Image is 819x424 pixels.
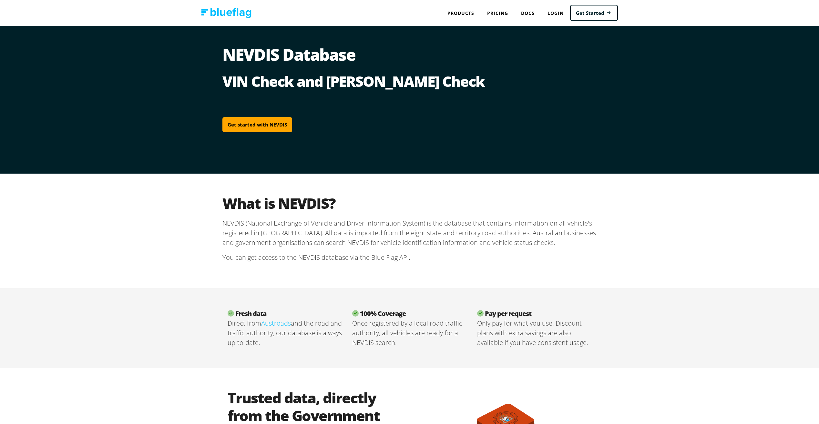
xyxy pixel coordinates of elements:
img: Blue Flag logo [201,8,251,18]
a: Austroads [261,319,291,328]
a: Get Started [570,5,618,21]
p: NEVDIS (National Exchange of Vehicle and Driver Information System) is the database that contains... [222,218,597,247]
a: Get started with NEVDIS [222,117,292,132]
a: Docs [515,6,541,20]
h2: What is NEVDIS? [222,194,597,212]
h3: Pay per request [477,309,592,318]
h3: Fresh data [228,309,342,318]
h3: 100% Coverage [352,309,467,318]
a: Login to Blue Flag application [541,6,570,20]
a: Pricing [481,6,515,20]
div: Products [441,6,481,20]
p: Once registered by a local road traffic authority, all vehicles are ready for a NEVDIS search. [352,318,467,348]
h1: NEVDIS Database [222,46,597,72]
p: Only pay for what you use. Discount plans with extra savings are also available if you have consi... [477,318,592,348]
h2: VIN Check and [PERSON_NAME] Check [222,72,597,90]
p: You can get access to the NEVDIS database via the Blue Flag API. [222,247,597,268]
p: Direct from and the road and traffic authority, our database is always up-to-date. [228,318,342,348]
